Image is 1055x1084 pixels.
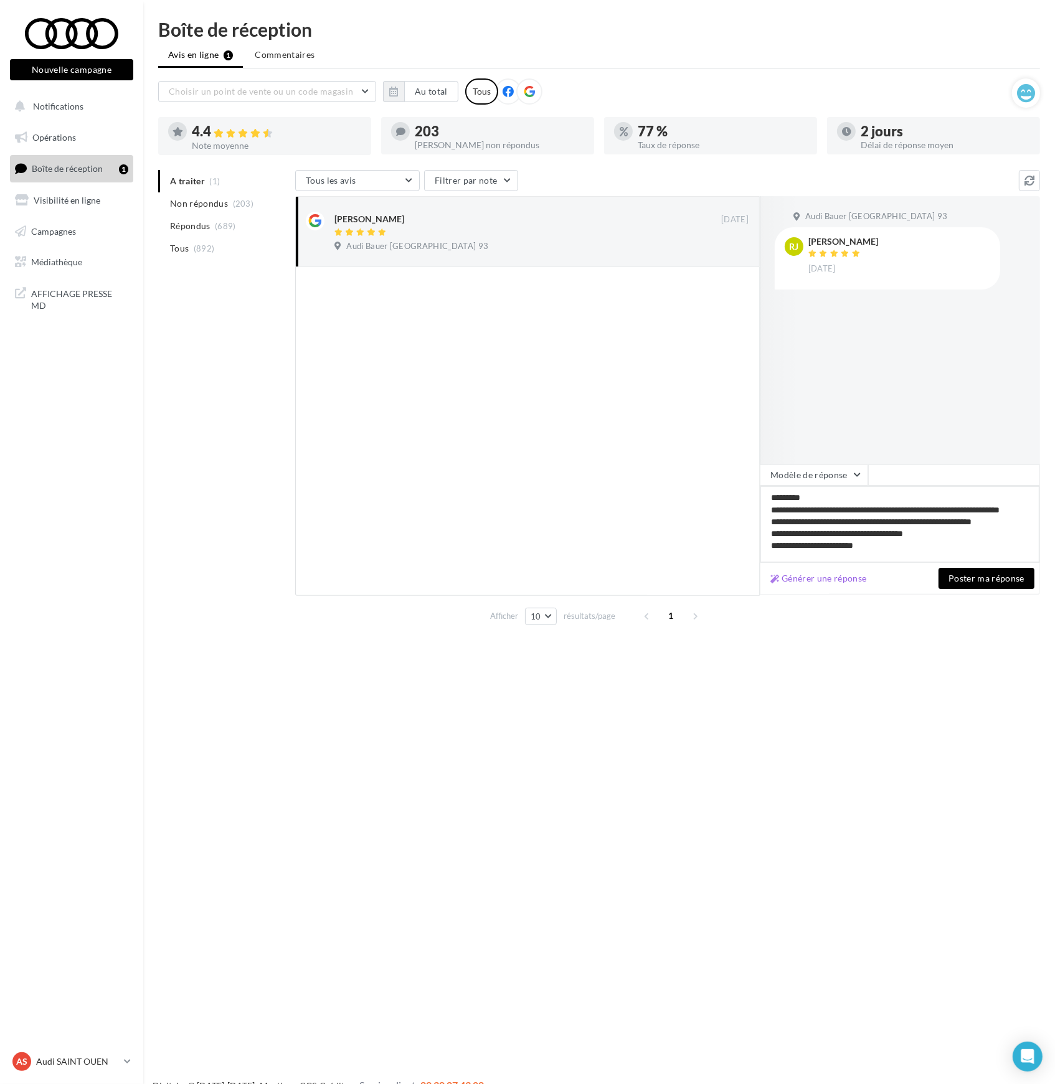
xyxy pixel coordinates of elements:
[808,237,878,246] div: [PERSON_NAME]
[7,280,136,317] a: AFFICHAGE PRESSE MD
[192,125,361,139] div: 4.4
[31,225,76,236] span: Campagnes
[7,155,136,182] a: Boîte de réception1
[805,211,947,222] span: Audi Bauer [GEOGRAPHIC_DATA] 93
[638,141,807,149] div: Taux de réponse
[233,199,254,209] span: (203)
[192,141,361,150] div: Note moyenne
[306,175,356,186] span: Tous les avis
[215,221,236,231] span: (689)
[7,93,131,120] button: Notifications
[490,610,518,622] span: Afficher
[7,249,136,275] a: Médiathèque
[564,610,615,622] span: résultats/page
[760,464,868,486] button: Modèle de réponse
[525,608,557,625] button: 10
[32,132,76,143] span: Opérations
[170,197,228,210] span: Non répondus
[16,1055,27,1068] span: AS
[7,187,136,214] a: Visibilité en ligne
[31,285,128,312] span: AFFICHAGE PRESSE MD
[1013,1042,1043,1072] div: Open Intercom Messenger
[36,1055,119,1068] p: Audi SAINT OUEN
[7,219,136,245] a: Campagnes
[31,257,82,267] span: Médiathèque
[170,242,189,255] span: Tous
[939,568,1034,589] button: Poster ma réponse
[119,164,128,174] div: 1
[32,163,103,174] span: Boîte de réception
[383,81,458,102] button: Au total
[721,214,749,225] span: [DATE]
[170,220,211,232] span: Répondus
[765,571,872,586] button: Générer une réponse
[346,241,488,252] span: Audi Bauer [GEOGRAPHIC_DATA] 93
[861,141,1030,149] div: Délai de réponse moyen
[638,125,807,138] div: 77 %
[790,240,799,253] span: RJ
[10,1050,133,1073] a: AS Audi SAINT OUEN
[415,125,584,138] div: 203
[295,170,420,191] button: Tous les avis
[33,101,83,111] span: Notifications
[808,263,836,275] span: [DATE]
[158,81,376,102] button: Choisir un point de vente ou un code magasin
[404,81,458,102] button: Au total
[415,141,584,149] div: [PERSON_NAME] non répondus
[661,606,681,626] span: 1
[34,195,100,205] span: Visibilité en ligne
[531,611,541,621] span: 10
[158,20,1040,39] div: Boîte de réception
[334,213,404,225] div: [PERSON_NAME]
[861,125,1030,138] div: 2 jours
[7,125,136,151] a: Opérations
[10,59,133,80] button: Nouvelle campagne
[424,170,518,191] button: Filtrer par note
[255,49,315,61] span: Commentaires
[465,78,498,105] div: Tous
[169,86,353,97] span: Choisir un point de vente ou un code magasin
[194,243,215,253] span: (892)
